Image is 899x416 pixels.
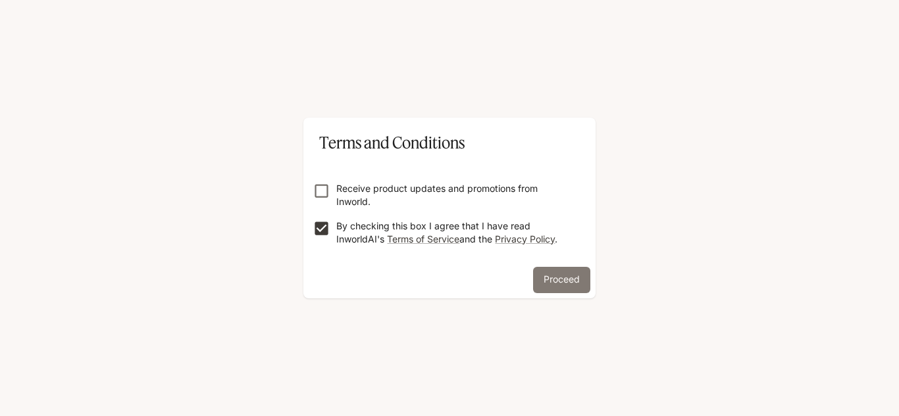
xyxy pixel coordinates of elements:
p: Receive product updates and promotions from Inworld. [336,182,573,208]
p: Terms and Conditions [319,131,465,154]
button: Proceed [533,267,590,293]
p: By checking this box I agree that I have read InworldAI's and the . [336,220,573,246]
a: Terms of Service [387,233,459,244]
a: Privacy Policy [495,233,555,244]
